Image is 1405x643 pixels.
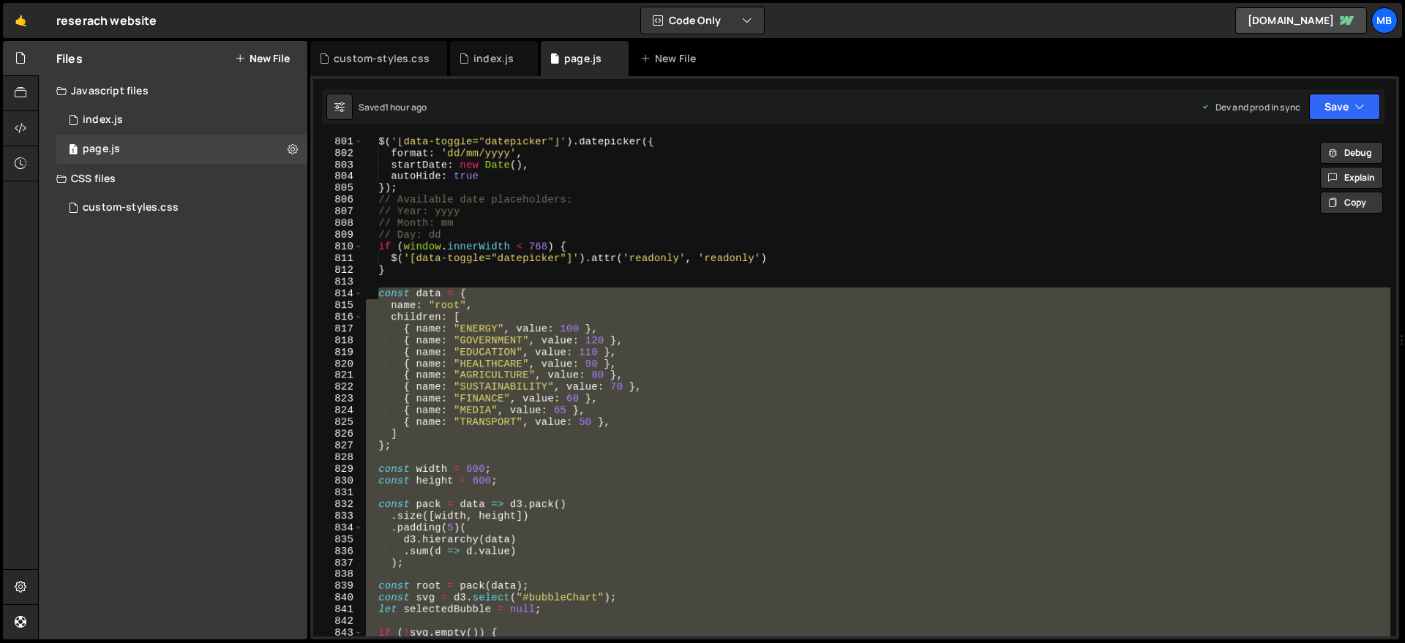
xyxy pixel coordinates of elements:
[56,135,307,164] div: 10476/23772.js
[1235,7,1367,34] a: [DOMAIN_NAME]
[313,416,363,428] div: 825
[313,592,363,603] div: 840
[313,545,363,557] div: 836
[313,346,363,358] div: 819
[313,276,363,287] div: 813
[313,170,363,182] div: 804
[313,463,363,475] div: 829
[39,164,307,193] div: CSS files
[359,101,427,113] div: Saved
[1320,192,1383,214] button: Copy
[313,615,363,627] div: 842
[3,3,39,38] a: 🤙
[1320,167,1383,189] button: Explain
[83,143,120,156] div: page.js
[39,76,307,105] div: Javascript files
[313,580,363,592] div: 839
[640,51,702,66] div: New File
[1309,94,1380,120] button: Save
[313,393,363,405] div: 823
[313,217,363,229] div: 808
[83,113,123,127] div: index.js
[334,51,430,66] div: custom-styles.css
[56,50,83,67] h2: Files
[313,194,363,206] div: 806
[1201,101,1300,113] div: Dev and prod in sync
[313,264,363,276] div: 812
[564,51,602,66] div: page.js
[83,201,179,214] div: custom-styles.css
[385,101,427,113] div: 1 hour ago
[56,193,307,222] div: 10476/38631.css
[56,105,307,135] div: 10476/23765.js
[473,51,514,66] div: index.js
[313,159,363,170] div: 803
[1371,7,1398,34] a: MB
[313,358,363,369] div: 820
[313,475,363,486] div: 830
[313,533,363,545] div: 835
[313,334,363,346] div: 818
[313,440,363,451] div: 827
[313,486,363,498] div: 831
[235,53,290,64] button: New File
[313,229,363,241] div: 809
[313,311,363,323] div: 816
[313,147,363,159] div: 802
[313,135,363,147] div: 801
[313,627,363,639] div: 843
[313,498,363,510] div: 832
[1320,142,1383,164] button: Debug
[313,206,363,217] div: 807
[313,522,363,533] div: 834
[313,510,363,522] div: 833
[641,7,764,34] button: Code Only
[313,603,363,615] div: 841
[313,428,363,440] div: 826
[313,381,363,393] div: 822
[56,12,157,29] div: reserach website
[313,451,363,463] div: 828
[69,145,78,157] span: 1
[313,287,363,299] div: 814
[313,369,363,381] div: 821
[313,557,363,568] div: 837
[313,299,363,311] div: 815
[313,405,363,416] div: 824
[313,241,363,252] div: 810
[313,252,363,264] div: 811
[313,323,363,334] div: 817
[313,568,363,580] div: 838
[313,182,363,194] div: 805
